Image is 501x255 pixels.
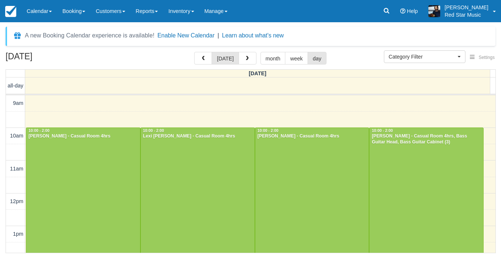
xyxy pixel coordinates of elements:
[445,4,488,11] p: [PERSON_NAME]
[261,52,286,64] button: month
[428,5,440,17] img: A1
[371,133,481,145] div: [PERSON_NAME] - Casual Room 4hrs, Bass Guitar Head, Bass Guitar Cabinet (3)
[407,8,418,14] span: Help
[8,83,23,89] span: all-day
[143,129,164,133] span: 10:00 - 2:00
[218,32,219,39] span: |
[13,231,23,237] span: 1pm
[6,52,99,66] h2: [DATE]
[445,11,488,19] p: Red Star Music
[400,9,405,14] i: Help
[465,52,499,63] button: Settings
[258,129,279,133] span: 10:00 - 2:00
[5,6,16,17] img: checkfront-main-nav-mini-logo.png
[157,32,215,39] button: Enable New Calendar
[308,52,326,64] button: day
[372,129,393,133] span: 10:00 - 2:00
[10,198,23,204] span: 12pm
[28,133,138,139] div: [PERSON_NAME] - Casual Room 4hrs
[479,55,495,60] span: Settings
[212,52,239,64] button: [DATE]
[25,31,155,40] div: A new Booking Calendar experience is available!
[10,133,23,139] span: 10am
[249,70,266,76] span: [DATE]
[384,50,465,63] button: Category Filter
[10,166,23,172] span: 11am
[222,32,284,39] a: Learn about what's new
[389,53,456,60] span: Category Filter
[285,52,308,64] button: week
[13,100,23,106] span: 9am
[29,129,50,133] span: 10:00 - 2:00
[143,133,253,139] div: Lexi [PERSON_NAME] - Casual Room 4hrs
[257,133,367,139] div: [PERSON_NAME] - Casual Room 4hrs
